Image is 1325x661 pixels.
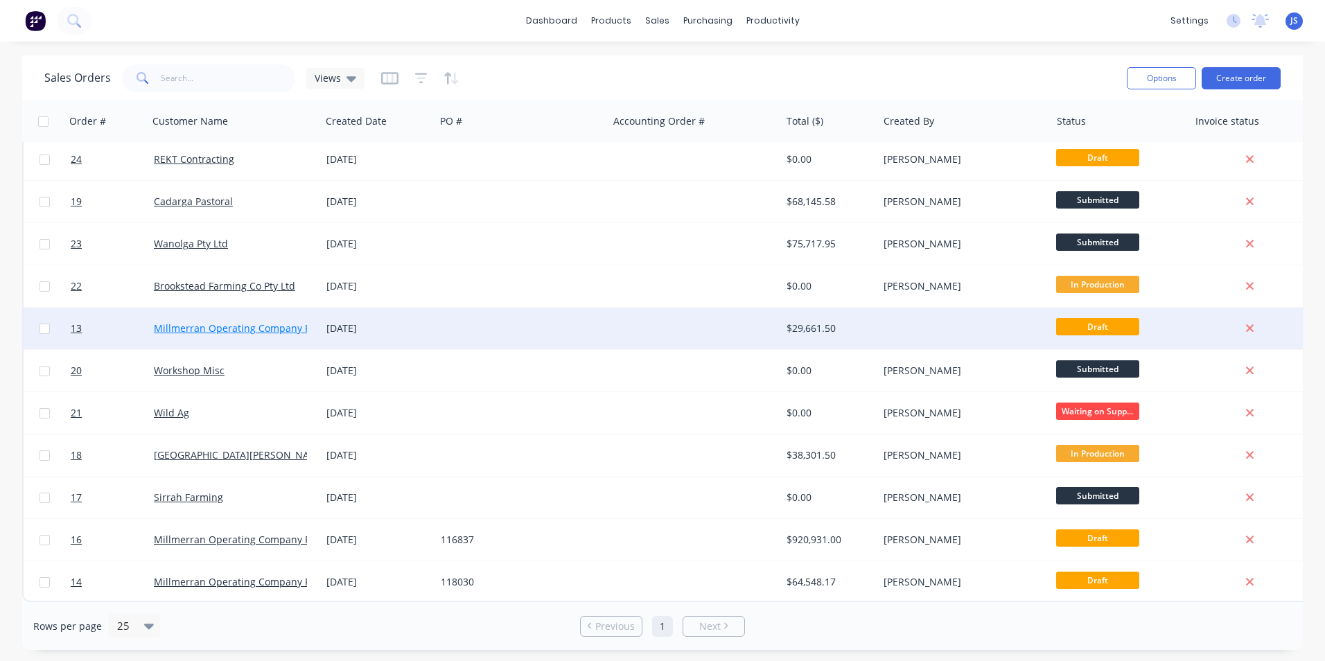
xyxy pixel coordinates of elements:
[33,619,102,633] span: Rows per page
[315,71,341,85] span: Views
[326,491,430,504] div: [DATE]
[787,533,868,547] div: $920,931.00
[699,619,721,633] span: Next
[71,392,154,434] a: 21
[884,152,1037,166] div: [PERSON_NAME]
[326,237,430,251] div: [DATE]
[884,364,1037,378] div: [PERSON_NAME]
[71,477,154,518] a: 17
[326,364,430,378] div: [DATE]
[1202,67,1281,89] button: Create order
[71,448,82,462] span: 18
[326,321,430,335] div: [DATE]
[71,575,82,589] span: 14
[652,616,673,637] a: Page 1 is your current page
[326,152,430,166] div: [DATE]
[71,139,154,180] a: 24
[613,114,705,128] div: Accounting Order #
[326,114,387,128] div: Created Date
[1056,191,1139,209] span: Submitted
[71,350,154,391] a: 20
[884,114,934,128] div: Created By
[1056,445,1139,462] span: In Production
[71,279,82,293] span: 22
[884,279,1037,293] div: [PERSON_NAME]
[441,575,595,589] div: 118030
[154,491,223,504] a: Sirrah Farming
[44,71,111,85] h1: Sales Orders
[1056,318,1139,335] span: Draft
[581,619,642,633] a: Previous page
[71,434,154,476] a: 18
[154,237,228,250] a: Wanolga Pty Ltd
[71,406,82,420] span: 21
[1056,233,1139,251] span: Submitted
[1056,149,1139,166] span: Draft
[161,64,296,92] input: Search...
[787,237,868,251] div: $75,717.95
[1056,360,1139,378] span: Submitted
[154,279,295,292] a: Brookstead Farming Co Pty Ltd
[787,364,868,378] div: $0.00
[326,533,430,547] div: [DATE]
[519,10,584,31] a: dashboard
[326,406,430,420] div: [DATE]
[71,491,82,504] span: 17
[1164,10,1216,31] div: settings
[884,406,1037,420] div: [PERSON_NAME]
[71,237,82,251] span: 23
[326,279,430,293] div: [DATE]
[676,10,739,31] div: purchasing
[787,114,823,128] div: Total ($)
[154,152,234,166] a: REKT Contracting
[1056,276,1139,293] span: In Production
[884,533,1037,547] div: [PERSON_NAME]
[71,533,82,547] span: 16
[787,448,868,462] div: $38,301.50
[683,619,744,633] a: Next page
[25,10,46,31] img: Factory
[884,448,1037,462] div: [PERSON_NAME]
[71,195,82,209] span: 19
[884,195,1037,209] div: [PERSON_NAME]
[326,575,430,589] div: [DATE]
[154,448,327,461] a: [GEOGRAPHIC_DATA][PERSON_NAME]
[154,533,336,546] a: Millmerran Operating Company Pty Ltd
[787,152,868,166] div: $0.00
[1057,114,1086,128] div: Status
[154,406,189,419] a: Wild Ag
[1056,572,1139,589] span: Draft
[787,406,868,420] div: $0.00
[154,195,233,208] a: Cadarga Pastoral
[1056,487,1139,504] span: Submitted
[441,533,595,547] div: 116837
[638,10,676,31] div: sales
[71,308,154,349] a: 13
[71,519,154,561] a: 16
[71,321,82,335] span: 13
[884,237,1037,251] div: [PERSON_NAME]
[71,152,82,166] span: 24
[71,561,154,603] a: 14
[739,10,807,31] div: productivity
[574,616,751,637] ul: Pagination
[154,321,336,335] a: Millmerran Operating Company Pty Ltd
[326,448,430,462] div: [DATE]
[787,491,868,504] div: $0.00
[154,364,225,377] a: Workshop Misc
[1056,529,1139,547] span: Draft
[71,265,154,307] a: 22
[152,114,228,128] div: Customer Name
[1195,114,1259,128] div: Invoice status
[1127,67,1196,89] button: Options
[1290,15,1298,27] span: JS
[1056,403,1139,420] span: Waiting on Supp...
[154,575,336,588] a: Millmerran Operating Company Pty Ltd
[884,491,1037,504] div: [PERSON_NAME]
[787,575,868,589] div: $64,548.17
[440,114,462,128] div: PO #
[787,279,868,293] div: $0.00
[71,181,154,222] a: 19
[787,195,868,209] div: $68,145.58
[595,619,635,633] span: Previous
